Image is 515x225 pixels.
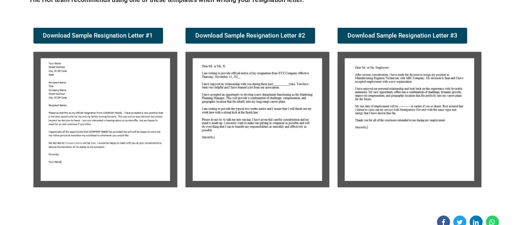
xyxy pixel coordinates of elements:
a: Download Sample Resignation Letter #1 [33,28,163,44]
span: Download Sample Resignation Letter #2 [195,33,305,39]
span: Download Sample Resignation Letter #1 [43,33,153,39]
span: Download Sample Resignation Letter #3 [347,33,458,39]
a: Download Sample Resignation Letter #3 [338,28,467,44]
a: Download Sample Resignation Letter #2 [186,28,315,44]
